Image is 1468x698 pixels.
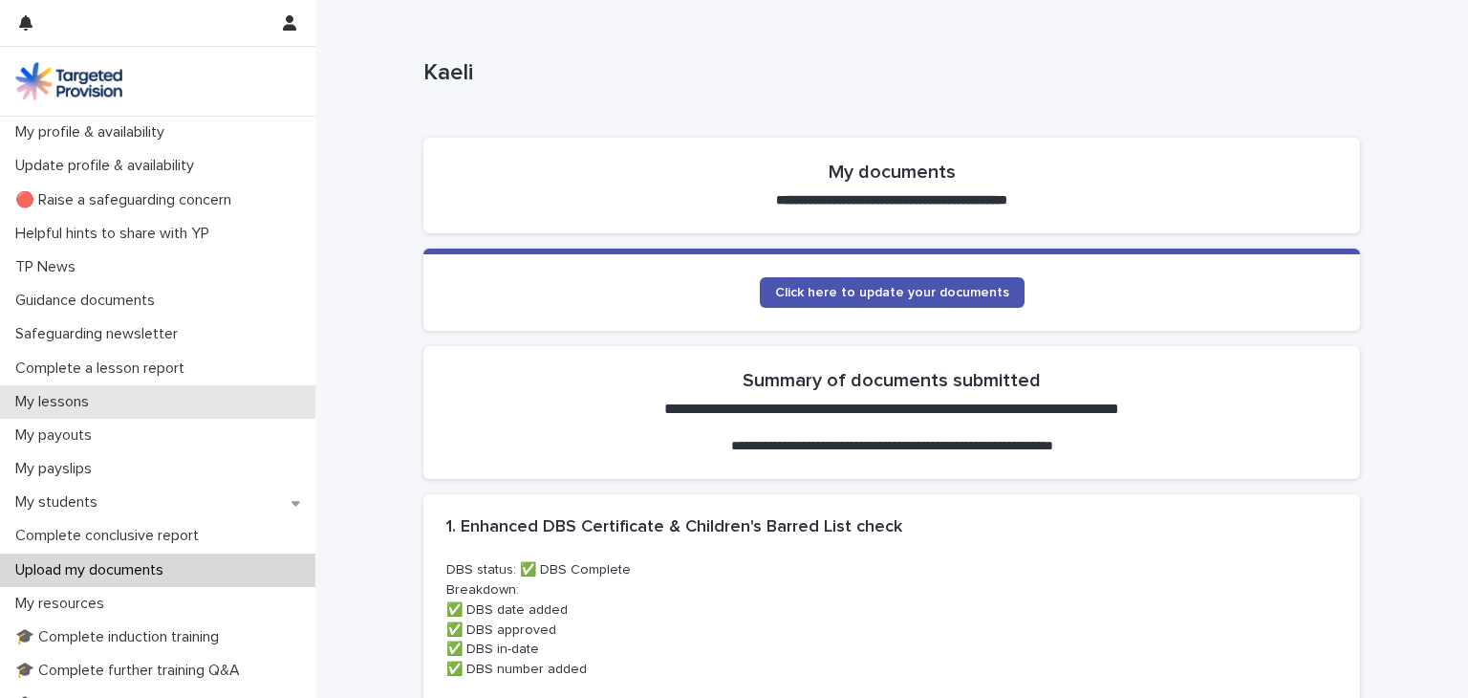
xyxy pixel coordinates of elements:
p: TP News [8,258,91,276]
p: 🎓 Complete further training Q&A [8,662,255,680]
p: My resources [8,595,119,613]
p: Helpful hints to share with YP [8,225,225,243]
p: My students [8,493,113,512]
p: Complete conclusive report [8,527,214,545]
img: M5nRWzHhSzIhMunXDL62 [15,62,122,100]
a: Click here to update your documents [760,277,1025,308]
p: DBS status: ✅ DBS Complete Breakdown: ✅ DBS date added ✅ DBS approved ✅ DBS in-date ✅ DBS number ... [446,560,1337,680]
p: My lessons [8,393,104,411]
p: Complete a lesson report [8,360,200,378]
p: 🎓 Complete induction training [8,628,234,646]
h2: My documents [829,161,956,184]
p: My profile & availability [8,123,180,142]
span: Click here to update your documents [775,286,1009,299]
p: Upload my documents [8,561,179,579]
p: Safeguarding newsletter [8,325,193,343]
p: My payslips [8,460,107,478]
p: Kaeli [423,59,1352,87]
p: My payouts [8,426,107,445]
p: 🔴 Raise a safeguarding concern [8,191,247,209]
h2: Summary of documents submitted [743,369,1041,392]
p: Guidance documents [8,292,170,310]
p: Update profile & availability [8,157,209,175]
h2: 1. Enhanced DBS Certificate & Children's Barred List check [446,517,902,538]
